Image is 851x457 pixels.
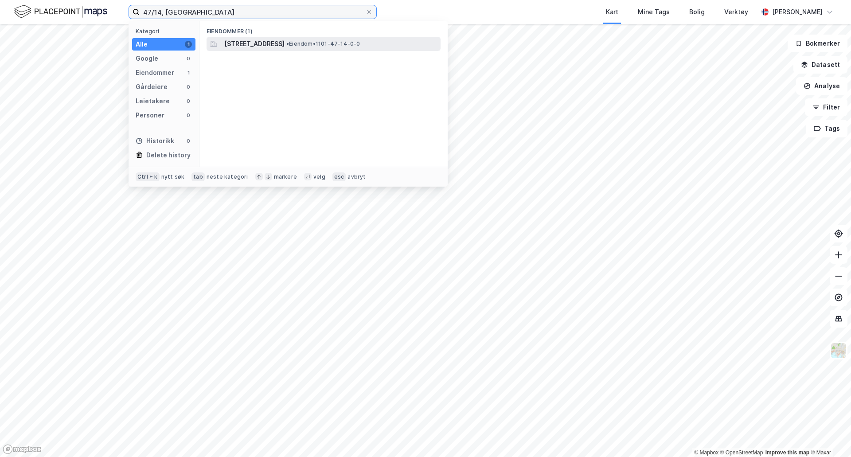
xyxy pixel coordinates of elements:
button: Bokmerker [788,35,847,52]
div: 0 [185,98,192,105]
button: Filter [805,98,847,116]
div: Alle [136,39,148,50]
div: esc [332,172,346,181]
a: Mapbox homepage [3,444,42,454]
div: velg [313,173,325,180]
div: Google [136,53,158,64]
button: Analyse [796,77,847,95]
div: neste kategori [207,173,248,180]
div: 1 [185,69,192,76]
a: Improve this map [765,449,809,456]
span: Eiendom • 1101-47-14-0-0 [286,40,360,47]
div: Eiendommer (1) [199,21,448,37]
div: Bolig [689,7,705,17]
span: • [286,40,289,47]
div: Delete history [146,150,191,160]
div: markere [274,173,297,180]
div: avbryt [347,173,366,180]
div: 0 [185,137,192,145]
div: Leietakere [136,96,170,106]
div: Ctrl + k [136,172,160,181]
div: Gårdeiere [136,82,168,92]
div: Personer [136,110,164,121]
div: 0 [185,55,192,62]
div: Eiendommer [136,67,174,78]
a: Mapbox [694,449,718,456]
div: 0 [185,83,192,90]
span: [STREET_ADDRESS] [224,39,285,49]
div: Historikk [136,136,174,146]
input: Søk på adresse, matrikkel, gårdeiere, leietakere eller personer [140,5,366,19]
iframe: Chat Widget [807,414,851,457]
img: logo.f888ab2527a4732fd821a326f86c7f29.svg [14,4,107,20]
button: Tags [806,120,847,137]
div: Kontrollprogram for chat [807,414,851,457]
img: Z [830,342,847,359]
div: tab [191,172,205,181]
div: Mine Tags [638,7,670,17]
div: Kart [606,7,618,17]
div: 1 [185,41,192,48]
div: Verktøy [724,7,748,17]
div: 0 [185,112,192,119]
button: Datasett [793,56,847,74]
div: [PERSON_NAME] [772,7,823,17]
a: OpenStreetMap [720,449,763,456]
div: nytt søk [161,173,185,180]
div: Kategori [136,28,195,35]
